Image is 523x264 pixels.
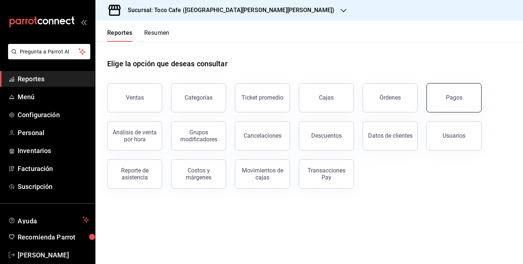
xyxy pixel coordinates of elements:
[107,29,132,42] button: Reportes
[18,215,80,224] span: Ayuda
[171,159,226,189] button: Costos y márgenes
[18,182,89,192] span: Suscripción
[244,132,282,139] div: Cancelaciones
[426,121,482,150] button: Usuarios
[240,167,285,181] div: Movimientos de cajas
[368,132,413,139] div: Datos de clientes
[185,94,213,101] div: Categorías
[18,164,89,174] span: Facturación
[18,74,89,84] span: Reportes
[18,92,89,102] span: Menú
[176,167,221,181] div: Costos y márgenes
[107,29,170,42] div: navigation tabs
[18,232,89,242] span: Recomienda Parrot
[176,129,221,143] div: Grupos modificadores
[107,83,162,112] button: Ventas
[20,48,79,56] span: Pregunta a Parrot AI
[241,94,283,101] div: Ticket promedio
[311,132,342,139] div: Descuentos
[319,93,334,102] div: Cajas
[299,83,354,112] a: Cajas
[235,83,290,112] button: Ticket promedio
[426,83,482,112] button: Pagos
[122,6,335,15] h3: Sucursal: Toco Cafe ([GEOGRAPHIC_DATA][PERSON_NAME][PERSON_NAME])
[18,250,89,260] span: [PERSON_NAME]
[304,167,349,181] div: Transacciones Pay
[107,121,162,150] button: Análisis de venta por hora
[81,19,87,25] button: open_drawer_menu
[18,128,89,138] span: Personal
[446,94,462,101] div: Pagos
[235,121,290,150] button: Cancelaciones
[171,83,226,112] button: Categorías
[107,58,228,69] h1: Elige la opción que deseas consultar
[299,121,354,150] button: Descuentos
[171,121,226,150] button: Grupos modificadores
[379,94,401,101] div: Órdenes
[443,132,465,139] div: Usuarios
[5,53,90,61] a: Pregunta a Parrot AI
[363,121,418,150] button: Datos de clientes
[144,29,170,42] button: Resumen
[112,129,157,143] div: Análisis de venta por hora
[18,110,89,120] span: Configuración
[8,44,90,59] button: Pregunta a Parrot AI
[107,159,162,189] button: Reporte de asistencia
[112,167,157,181] div: Reporte de asistencia
[18,146,89,156] span: Inventarios
[235,159,290,189] button: Movimientos de cajas
[363,83,418,112] button: Órdenes
[299,159,354,189] button: Transacciones Pay
[126,94,144,101] div: Ventas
